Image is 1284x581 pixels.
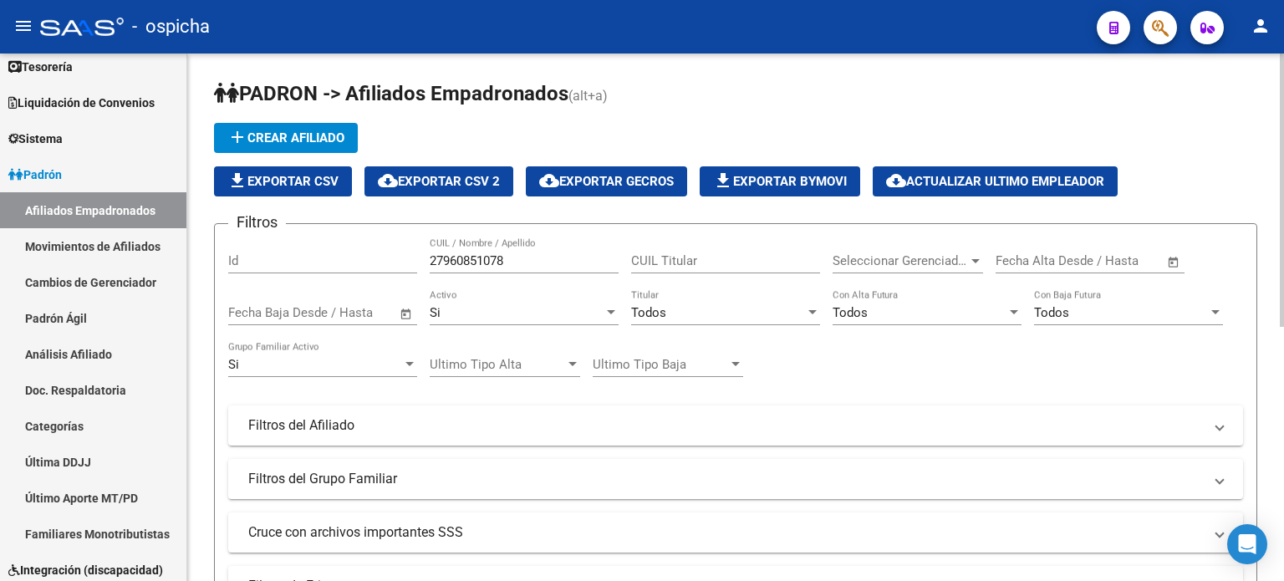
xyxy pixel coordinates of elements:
span: Integración (discapacidad) [8,561,163,579]
span: Exportar CSV 2 [378,174,500,189]
button: Exportar CSV 2 [364,166,513,196]
input: End date [298,305,379,320]
mat-icon: add [227,127,247,147]
mat-icon: cloud_download [539,171,559,191]
button: Actualizar ultimo Empleador [873,166,1118,196]
mat-expansion-panel-header: Filtros del Grupo Familiar [228,459,1243,499]
mat-expansion-panel-header: Filtros del Afiliado [228,405,1243,446]
button: Open calendar [1164,252,1184,272]
button: Exportar CSV [214,166,352,196]
span: Tesorería [8,58,73,76]
mat-panel-title: Cruce con archivos importantes SSS [248,523,1203,542]
input: End date [1065,253,1146,268]
h3: Filtros [228,211,286,234]
mat-icon: file_download [713,171,733,191]
span: Si [228,357,239,372]
mat-icon: cloud_download [886,171,906,191]
span: Exportar Bymovi [713,174,847,189]
span: Ultimo Tipo Alta [430,357,565,372]
mat-icon: file_download [227,171,247,191]
span: Liquidación de Convenios [8,94,155,112]
mat-icon: menu [13,16,33,36]
input: Start date [228,305,283,320]
span: Todos [833,305,868,320]
mat-panel-title: Filtros del Afiliado [248,416,1203,435]
span: Sistema [8,130,63,148]
button: Exportar GECROS [526,166,687,196]
span: Todos [631,305,666,320]
mat-panel-title: Filtros del Grupo Familiar [248,470,1203,488]
span: Seleccionar Gerenciador [833,253,968,268]
span: Crear Afiliado [227,130,344,145]
input: Start date [996,253,1050,268]
mat-expansion-panel-header: Cruce con archivos importantes SSS [228,512,1243,553]
span: Exportar GECROS [539,174,674,189]
span: Actualizar ultimo Empleador [886,174,1104,189]
span: Exportar CSV [227,174,339,189]
button: Open calendar [397,304,416,324]
div: Open Intercom Messenger [1227,524,1267,564]
button: Exportar Bymovi [700,166,860,196]
mat-icon: cloud_download [378,171,398,191]
button: Crear Afiliado [214,123,358,153]
span: PADRON -> Afiliados Empadronados [214,82,568,105]
span: (alt+a) [568,88,608,104]
span: Padrón [8,166,62,184]
span: Ultimo Tipo Baja [593,357,728,372]
span: - ospicha [132,8,210,45]
mat-icon: person [1251,16,1271,36]
span: Todos [1034,305,1069,320]
span: Si [430,305,441,320]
